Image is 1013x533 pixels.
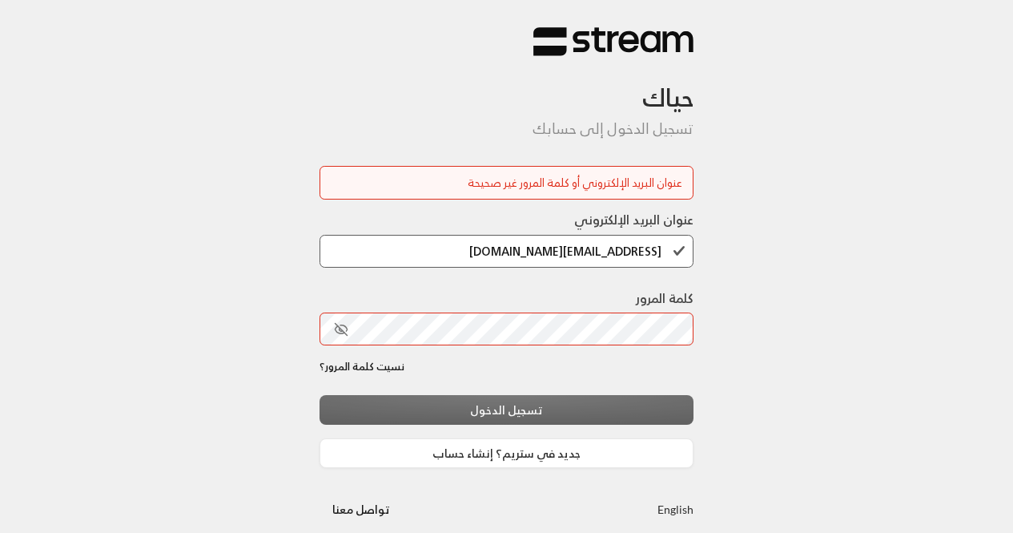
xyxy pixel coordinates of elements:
[320,438,694,468] a: جديد في ستريم؟ إنشاء حساب
[320,57,694,112] h3: حياك
[320,494,404,523] button: تواصل معنا
[320,120,694,138] h5: تسجيل الدخول إلى حسابك
[574,210,693,229] label: عنوان البريد الإلكتروني
[320,359,404,375] a: نسيت كلمة المرور؟
[320,235,694,268] input: اكتب بريدك الإلكتروني هنا
[636,289,693,308] label: كلمة المرور
[657,494,693,523] a: English
[331,175,683,192] div: عنوان البريد الإلكتروني أو كلمة المرور غير صحيحة
[328,316,355,343] button: toggle password visibility
[533,26,693,58] img: Stream Logo
[320,499,404,519] a: تواصل معنا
